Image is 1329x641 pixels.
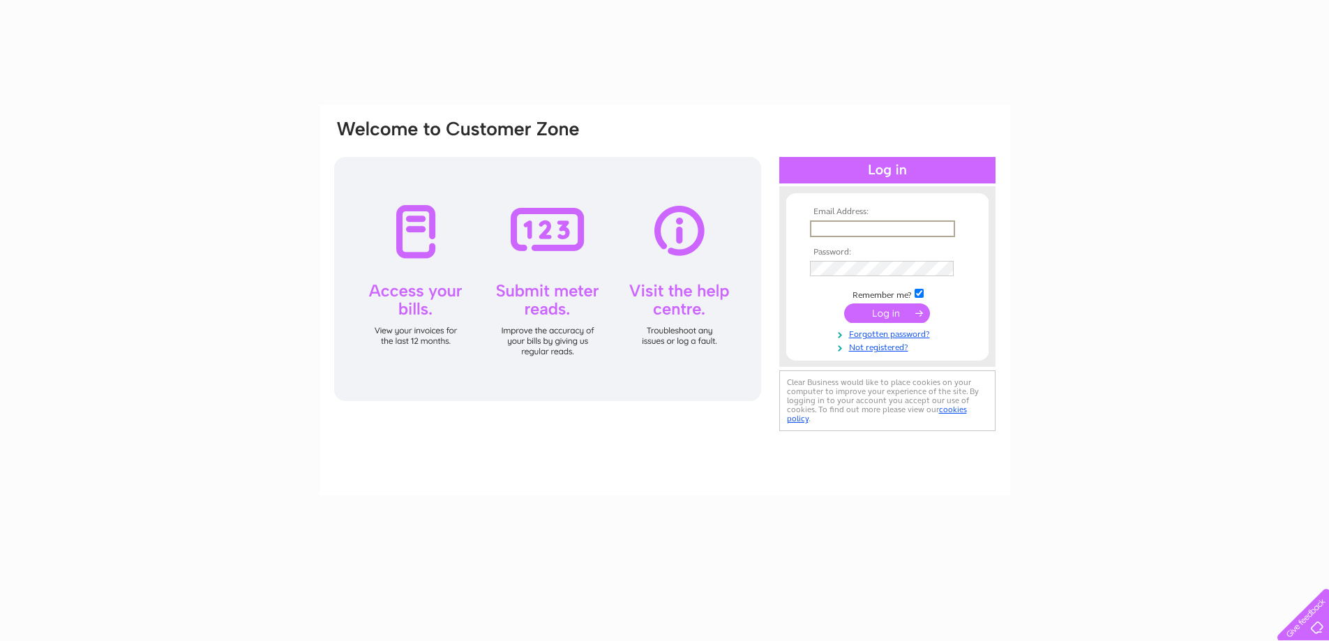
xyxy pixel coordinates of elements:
th: Password: [806,248,968,257]
input: Submit [844,303,930,323]
td: Remember me? [806,287,968,301]
th: Email Address: [806,207,968,217]
a: cookies policy [787,405,967,423]
a: Forgotten password? [810,326,968,340]
div: Clear Business would like to place cookies on your computer to improve your experience of the sit... [779,370,996,431]
a: Not registered? [810,340,968,353]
